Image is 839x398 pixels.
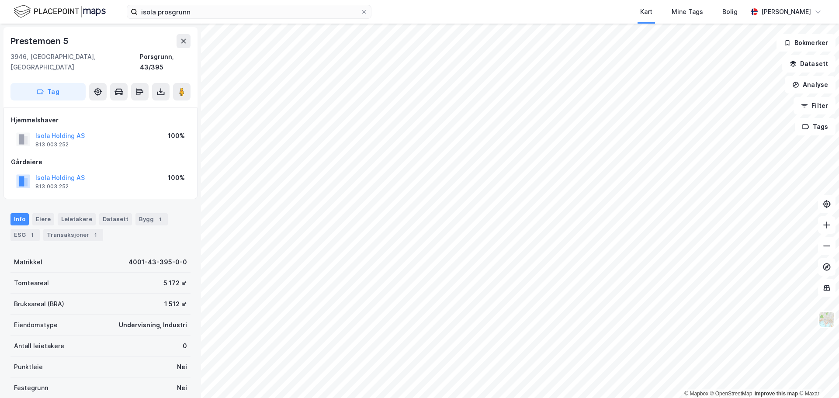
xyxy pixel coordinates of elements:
[156,215,164,224] div: 1
[684,391,708,397] a: Mapbox
[777,34,836,52] button: Bokmerker
[140,52,191,73] div: Porsgrunn, 43/395
[177,362,187,372] div: Nei
[168,131,185,141] div: 100%
[722,7,738,17] div: Bolig
[640,7,652,17] div: Kart
[11,157,190,167] div: Gårdeiere
[99,213,132,225] div: Datasett
[135,213,168,225] div: Bygg
[794,97,836,114] button: Filter
[128,257,187,267] div: 4001-43-395-0-0
[10,52,140,73] div: 3946, [GEOGRAPHIC_DATA], [GEOGRAPHIC_DATA]
[14,362,43,372] div: Punktleie
[43,229,103,241] div: Transaksjoner
[164,299,187,309] div: 1 512 ㎡
[818,311,835,328] img: Z
[138,5,361,18] input: Søk på adresse, matrikkel, gårdeiere, leietakere eller personer
[795,356,839,398] iframe: Chat Widget
[14,4,106,19] img: logo.f888ab2527a4732fd821a326f86c7f29.svg
[163,278,187,288] div: 5 172 ㎡
[168,173,185,183] div: 100%
[32,213,54,225] div: Eiere
[14,341,64,351] div: Antall leietakere
[35,183,69,190] div: 813 003 252
[795,118,836,135] button: Tags
[14,383,48,393] div: Festegrunn
[10,83,86,100] button: Tag
[755,391,798,397] a: Improve this map
[119,320,187,330] div: Undervisning, Industri
[10,34,70,48] div: Prestemoen 5
[183,341,187,351] div: 0
[672,7,703,17] div: Mine Tags
[710,391,752,397] a: OpenStreetMap
[35,141,69,148] div: 813 003 252
[761,7,811,17] div: [PERSON_NAME]
[58,213,96,225] div: Leietakere
[14,257,42,267] div: Matrikkel
[10,213,29,225] div: Info
[177,383,187,393] div: Nei
[782,55,836,73] button: Datasett
[14,299,64,309] div: Bruksareal (BRA)
[10,229,40,241] div: ESG
[14,278,49,288] div: Tomteareal
[28,231,36,239] div: 1
[14,320,58,330] div: Eiendomstype
[785,76,836,93] button: Analyse
[91,231,100,239] div: 1
[11,115,190,125] div: Hjemmelshaver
